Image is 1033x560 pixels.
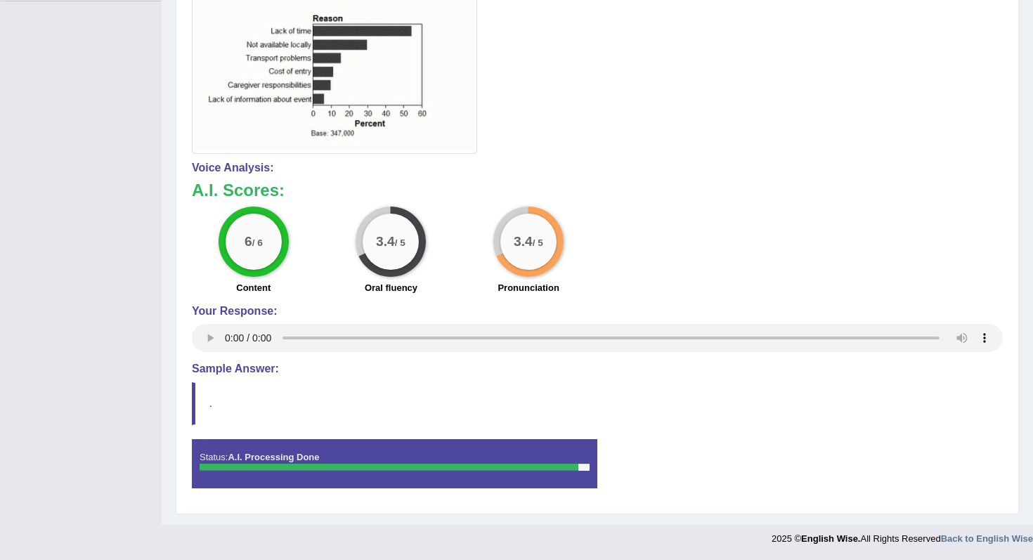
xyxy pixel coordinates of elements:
[192,439,597,488] div: Status:
[533,238,543,249] small: / 5
[192,162,1003,174] h4: Voice Analysis:
[941,533,1033,544] a: Back to English Wise
[801,533,860,544] strong: English Wise.
[192,305,1003,318] h4: Your Response:
[192,382,1003,425] blockquote: .
[514,234,533,249] big: 3.4
[252,238,263,249] small: / 6
[245,234,252,249] big: 6
[772,525,1033,545] div: 2025 © All Rights Reserved
[192,363,1003,375] h4: Sample Answer:
[236,281,271,294] label: Content
[377,234,396,249] big: 3.4
[395,238,405,249] small: / 5
[192,181,285,200] b: A.I. Scores:
[228,452,319,462] strong: A.I. Processing Done
[365,281,417,294] label: Oral fluency
[498,281,559,294] label: Pronunciation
